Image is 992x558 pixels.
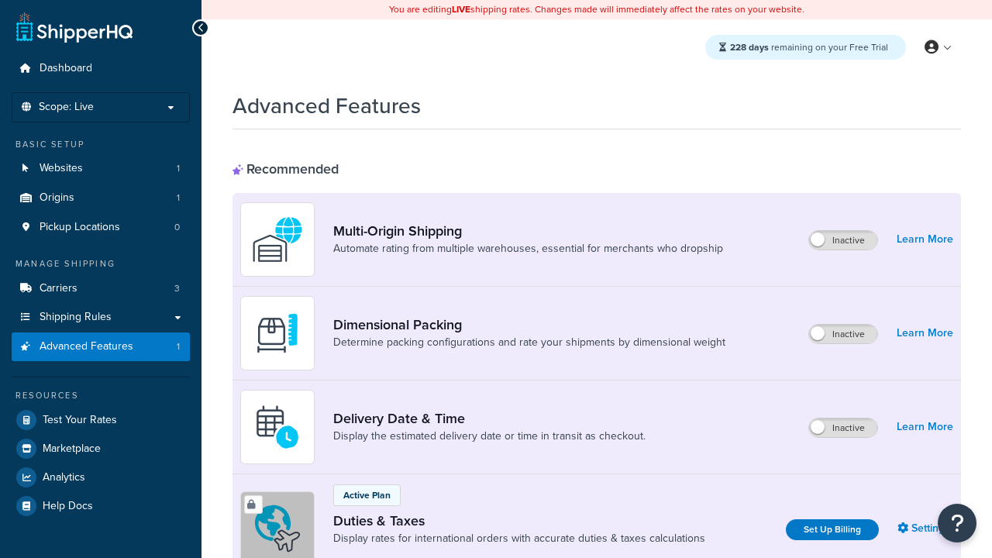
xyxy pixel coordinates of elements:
[177,191,180,205] span: 1
[333,241,723,257] a: Automate rating from multiple warehouses, essential for merchants who dropship
[40,221,120,234] span: Pickup Locations
[12,213,190,242] li: Pickup Locations
[333,335,725,350] a: Determine packing configurations and rate your shipments by dimensional weight
[12,332,190,361] li: Advanced Features
[12,184,190,212] a: Origins1
[232,160,339,177] div: Recommended
[333,531,705,546] a: Display rates for international orders with accurate duties & taxes calculations
[897,518,953,539] a: Settings
[12,154,190,183] a: Websites1
[809,418,877,437] label: Inactive
[730,40,888,54] span: remaining on your Free Trial
[40,311,112,324] span: Shipping Rules
[12,492,190,520] a: Help Docs
[730,40,769,54] strong: 228 days
[12,389,190,402] div: Resources
[40,340,133,353] span: Advanced Features
[43,443,101,456] span: Marketplace
[809,231,877,250] label: Inactive
[897,416,953,438] a: Learn More
[40,191,74,205] span: Origins
[333,512,705,529] a: Duties & Taxes
[12,138,190,151] div: Basic Setup
[12,54,190,83] a: Dashboard
[12,257,190,270] div: Manage Shipping
[232,91,421,121] h1: Advanced Features
[343,488,391,502] p: Active Plan
[177,340,180,353] span: 1
[174,221,180,234] span: 0
[333,429,646,444] a: Display the estimated delivery date or time in transit as checkout.
[938,504,976,542] button: Open Resource Center
[40,162,83,175] span: Websites
[333,222,723,239] a: Multi-Origin Shipping
[43,500,93,513] span: Help Docs
[43,414,117,427] span: Test Your Rates
[250,306,305,360] img: DTVBYsAAAAAASUVORK5CYII=
[897,229,953,250] a: Learn More
[786,519,879,540] a: Set Up Billing
[12,435,190,463] a: Marketplace
[12,332,190,361] a: Advanced Features1
[12,274,190,303] li: Carriers
[40,62,92,75] span: Dashboard
[333,410,646,427] a: Delivery Date & Time
[333,316,725,333] a: Dimensional Packing
[452,2,470,16] b: LIVE
[12,463,190,491] a: Analytics
[43,471,85,484] span: Analytics
[40,282,77,295] span: Carriers
[809,325,877,343] label: Inactive
[177,162,180,175] span: 1
[897,322,953,344] a: Learn More
[39,101,94,114] span: Scope: Live
[12,274,190,303] a: Carriers3
[250,400,305,454] img: gfkeb5ejjkALwAAAABJRU5ErkJggg==
[250,212,305,267] img: WatD5o0RtDAAAAAElFTkSuQmCC
[12,406,190,434] a: Test Your Rates
[174,282,180,295] span: 3
[12,213,190,242] a: Pickup Locations0
[12,184,190,212] li: Origins
[12,154,190,183] li: Websites
[12,303,190,332] a: Shipping Rules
